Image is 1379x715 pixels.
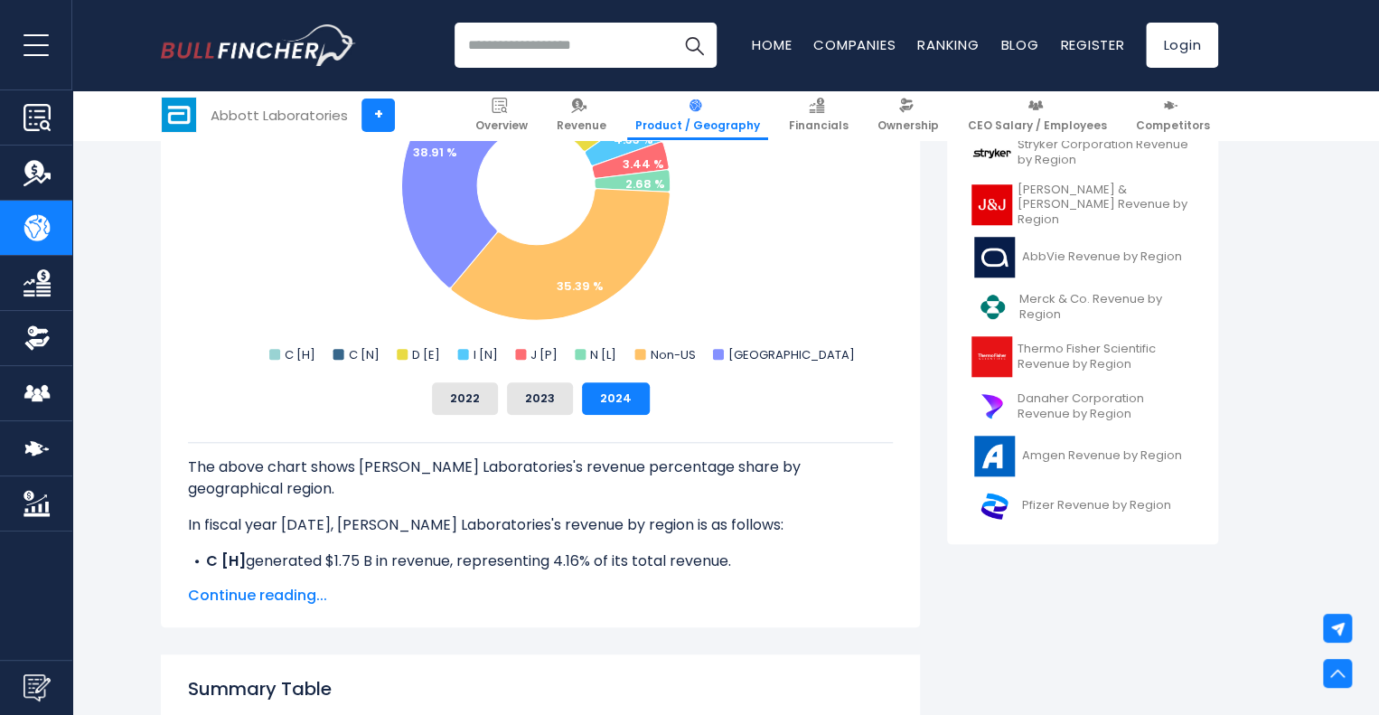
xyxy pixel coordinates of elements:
[361,99,395,132] a: +
[650,346,695,363] text: Non-US
[211,105,348,126] div: Abbott Laboratories
[971,336,1012,377] img: TMO logo
[1128,90,1218,140] a: Competitors
[475,118,528,133] span: Overview
[971,133,1012,174] img: SYK logo
[530,346,558,363] text: J [P]
[582,382,650,415] button: 2024
[412,346,440,363] text: D [E]
[623,155,664,173] text: 3.44 %
[614,131,653,148] text: 4.33 %
[1000,35,1038,54] a: Blog
[635,118,760,133] span: Product / Geography
[971,237,1017,278] img: ABBV logo
[188,675,893,702] h2: Summary Table
[162,98,196,132] img: ABT logo
[188,550,893,572] li: generated $1.75 B in revenue, representing 4.16% of its total revenue.
[917,35,979,54] a: Ranking
[474,346,498,363] text: I [N]
[961,481,1205,531] a: Pfizer Revenue by Region
[960,90,1115,140] a: CEO Salary / Employees
[1018,342,1194,372] span: Thermo Fisher Scientific Revenue by Region
[813,35,896,54] a: Companies
[961,282,1205,332] a: Merck & Co. Revenue by Region
[961,178,1205,233] a: [PERSON_NAME] & [PERSON_NAME] Revenue by Region
[961,381,1205,431] a: Danaher Corporation Revenue by Region
[961,232,1205,282] a: AbbVie Revenue by Region
[1136,118,1210,133] span: Competitors
[971,485,1017,526] img: PFE logo
[590,346,616,363] text: N [L]
[1146,23,1218,68] a: Login
[206,572,246,593] b: C [N]
[188,514,893,536] p: In fiscal year [DATE], [PERSON_NAME] Laboratories's revenue by region is as follows:
[557,278,604,295] text: 35.39 %
[1018,183,1194,229] span: [PERSON_NAME] & [PERSON_NAME] Revenue by Region
[877,118,939,133] span: Ownership
[968,118,1107,133] span: CEO Salary / Employees
[961,332,1205,381] a: Thermo Fisher Scientific Revenue by Region
[1018,137,1194,168] span: Stryker Corporation Revenue by Region
[971,436,1017,476] img: AMGN logo
[557,118,606,133] span: Revenue
[625,175,665,193] text: 2.68 %
[188,6,893,368] svg: Abbott Laboratories's Revenue Share by Region
[627,90,768,140] a: Product / Geography
[781,90,857,140] a: Financials
[161,24,355,66] a: Go to homepage
[507,382,573,415] button: 2023
[1022,249,1182,265] span: AbbVie Revenue by Region
[285,346,315,363] text: C [H]
[728,346,855,363] text: [GEOGRAPHIC_DATA]
[349,346,380,363] text: C [N]
[752,35,792,54] a: Home
[1019,292,1194,323] span: Merck & Co. Revenue by Region
[1022,498,1171,513] span: Pfizer Revenue by Region
[1060,35,1124,54] a: Register
[971,287,1014,327] img: MRK logo
[188,456,893,500] p: The above chart shows [PERSON_NAME] Laboratories's revenue percentage share by geographical region.
[161,24,356,66] img: Bullfincher logo
[188,585,893,607] span: Continue reading...
[1018,391,1194,422] span: Danaher Corporation Revenue by Region
[188,572,893,594] li: generated $2.11 B in revenue, representing 5.04% of its total revenue.
[961,431,1205,481] a: Amgen Revenue by Region
[671,23,717,68] button: Search
[549,90,614,140] a: Revenue
[206,550,246,571] b: C [H]
[971,386,1012,427] img: DHR logo
[869,90,947,140] a: Ownership
[789,118,849,133] span: Financials
[413,144,457,161] text: 38.91 %
[1022,448,1182,464] span: Amgen Revenue by Region
[467,90,536,140] a: Overview
[961,128,1205,178] a: Stryker Corporation Revenue by Region
[23,325,51,352] img: Ownership
[971,184,1012,225] img: JNJ logo
[432,382,498,415] button: 2022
